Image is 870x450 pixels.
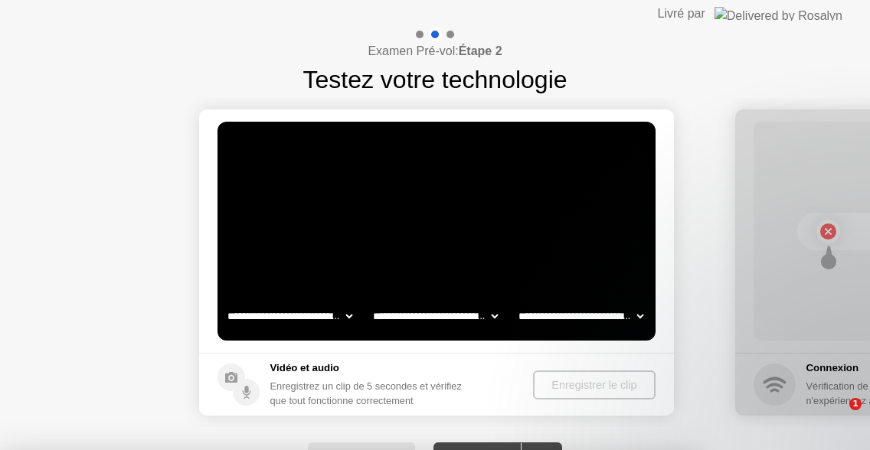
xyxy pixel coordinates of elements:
[303,61,567,98] h1: Testez votre technologie
[539,379,649,391] div: Enregistrer le clip
[270,360,475,376] h5: Vidéo et audio
[715,7,842,21] img: Delivered by Rosalyn
[370,301,501,331] select: Available speakers
[224,301,355,331] select: Available cameras
[270,379,475,408] div: Enregistrez un clip de 5 secondes et vérifiez que tout fonctionne correctement
[658,5,705,23] div: Livré par
[849,398,862,410] span: 1
[818,398,855,435] iframe: Intercom live chat
[515,301,646,331] select: Available microphones
[368,42,502,60] h4: Examen Pré-vol:
[459,44,502,57] b: Étape 2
